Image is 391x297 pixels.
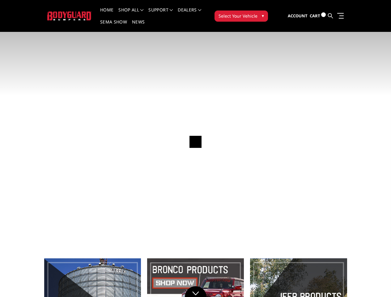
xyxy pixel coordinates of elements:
a: Support [148,8,173,20]
a: shop all [118,8,143,20]
img: BODYGUARD BUMPERS [47,11,91,20]
a: Cart [310,7,326,24]
a: Dealers [178,8,201,20]
a: SEMA Show [100,20,127,32]
span: Cart [310,13,320,19]
a: News [132,20,145,32]
span: Account [288,13,308,19]
span: ▾ [262,12,264,19]
a: Home [100,8,113,20]
span: Select Your Vehicle [219,13,257,19]
a: Account [288,8,308,24]
button: Select Your Vehicle [215,11,268,22]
